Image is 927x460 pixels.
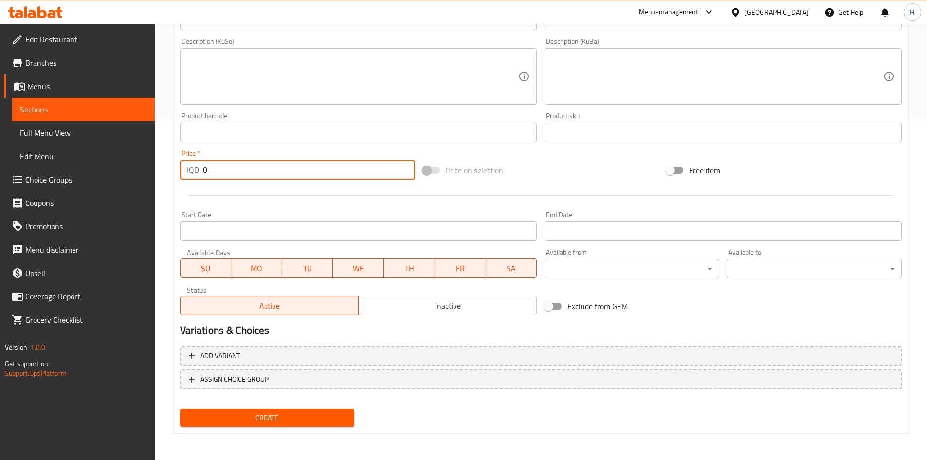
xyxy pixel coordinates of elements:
span: Branches [25,57,147,69]
p: IQD [187,164,199,176]
button: ASSIGN CHOICE GROUP [180,369,902,389]
span: TH [388,261,431,276]
button: WE [333,258,384,278]
span: ASSIGN CHOICE GROUP [200,373,269,386]
span: SA [490,261,533,276]
span: Upsell [25,267,147,279]
span: Coupons [25,197,147,209]
span: Promotions [25,221,147,232]
span: H [910,7,914,18]
button: Add variant [180,346,902,366]
button: Inactive [358,296,537,315]
span: Inactive [363,299,533,313]
input: Please enter price [203,160,416,180]
div: Menu-management [639,6,699,18]
span: Sections [20,104,147,115]
span: Edit Menu [20,150,147,162]
button: TU [282,258,333,278]
span: Exclude from GEM [567,300,628,312]
span: Version: [5,341,29,353]
button: SU [180,258,232,278]
a: Choice Groups [4,168,155,191]
a: Full Menu View [12,121,155,145]
span: FR [439,261,482,276]
div: [GEOGRAPHIC_DATA] [745,7,809,18]
span: TU [286,261,329,276]
span: Price on selection [446,165,503,176]
a: Grocery Checklist [4,308,155,331]
span: Add variant [200,350,240,362]
span: Menu disclaimer [25,244,147,256]
a: Upsell [4,261,155,285]
span: Edit Restaurant [25,34,147,45]
input: Please enter product barcode [180,123,537,142]
button: Active [180,296,359,315]
h2: Variations & Choices [180,323,902,338]
button: Create [180,409,355,427]
span: Coverage Report [25,291,147,302]
a: Menu disclaimer [4,238,155,261]
span: 1.0.0 [30,341,45,353]
span: SU [184,261,228,276]
button: SA [486,258,537,278]
a: Coverage Report [4,285,155,308]
span: Free item [689,165,720,176]
a: Support.OpsPlatform [5,367,67,380]
span: WE [337,261,380,276]
div: ​ [727,259,902,278]
a: Sections [12,98,155,121]
a: Promotions [4,215,155,238]
span: Grocery Checklist [25,314,147,326]
button: TH [384,258,435,278]
button: FR [435,258,486,278]
span: Create [188,412,347,424]
a: Edit Restaurant [4,28,155,51]
span: Choice Groups [25,174,147,185]
a: Branches [4,51,155,74]
span: Active [184,299,355,313]
span: MO [235,261,278,276]
a: Coupons [4,191,155,215]
span: Get support on: [5,357,50,370]
input: Please enter product sku [545,123,902,142]
a: Menus [4,74,155,98]
button: MO [231,258,282,278]
a: Edit Menu [12,145,155,168]
div: ​ [545,259,719,278]
span: Full Menu View [20,127,147,139]
span: Menus [27,80,147,92]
